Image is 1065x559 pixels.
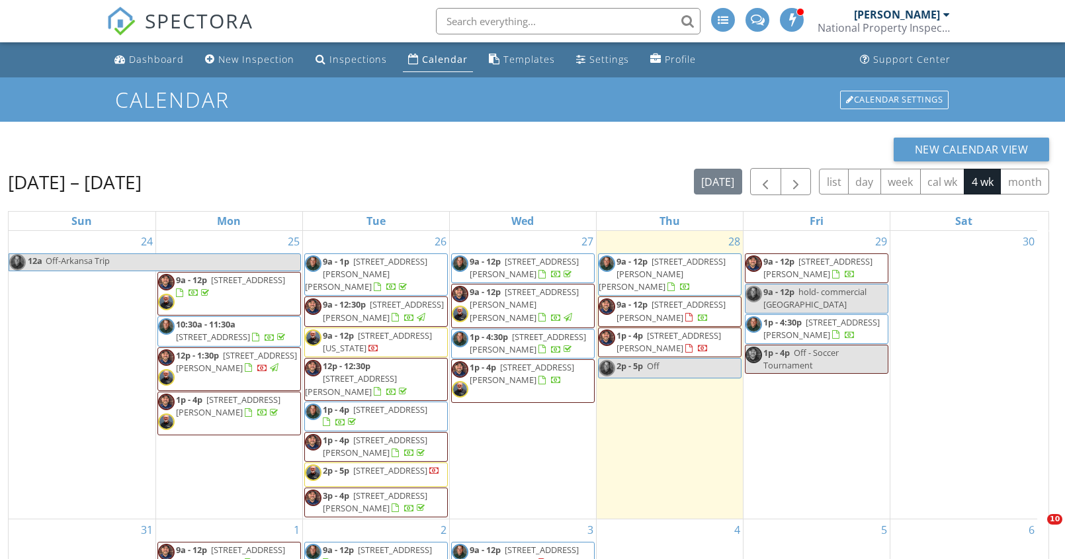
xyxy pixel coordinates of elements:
a: Templates [484,48,560,72]
a: Go to September 3, 2025 [585,519,596,540]
div: Calendar Settings [840,91,949,109]
img: picture_mark_schucker_npi.jpg [745,316,762,333]
a: 9a - 12p [STREET_ADDRESS] [176,274,285,298]
a: Sunday [69,212,95,230]
a: 1p - 4p [STREET_ADDRESS][PERSON_NAME] [304,432,448,462]
span: [STREET_ADDRESS][PERSON_NAME] [470,255,579,280]
span: 9a - 12p [176,274,207,286]
button: day [848,169,881,194]
a: 9a - 1p [STREET_ADDRESS][PERSON_NAME][PERSON_NAME] [304,253,448,296]
a: 9a - 12p [STREET_ADDRESS][PERSON_NAME][PERSON_NAME] [470,286,579,323]
span: 9a - 12p [617,255,648,267]
span: 9a - 12p [617,298,648,310]
a: Go to August 24, 2025 [138,231,155,252]
span: 1p - 4p [763,347,790,359]
span: 1p - 4p [323,434,349,446]
span: Off-Arkansa Trip [46,255,110,267]
span: 9a - 12p [470,255,501,267]
a: Go to September 4, 2025 [732,519,743,540]
button: month [1000,169,1049,194]
div: Inspections [329,53,387,65]
span: SPECTORA [145,7,253,34]
a: 9a - 12p [STREET_ADDRESS][PERSON_NAME] [745,253,888,283]
a: 1p - 4p [STREET_ADDRESS][PERSON_NAME] [323,434,427,458]
span: [STREET_ADDRESS][PERSON_NAME] [323,490,427,514]
a: Dashboard [109,48,189,72]
span: [STREET_ADDRESS] [353,464,427,476]
a: Go to August 30, 2025 [1020,231,1037,252]
img: picture_mark_schucker_npi.jpg [745,286,762,302]
img: 98ad0655cfd2453b98a1de31b1ed23db.jpeg [158,394,175,410]
a: 9a - 12p [STREET_ADDRESS][US_STATE] [323,329,432,354]
span: 2p - 5p [617,360,643,372]
a: 1p - 4:30p [STREET_ADDRESS][PERSON_NAME] [451,329,595,359]
span: 9a - 1p [323,255,349,267]
a: 1p - 4p [STREET_ADDRESS][PERSON_NAME] [176,394,280,418]
td: Go to August 25, 2025 [155,231,302,519]
a: Profile [645,48,701,72]
a: Monday [214,212,243,230]
a: 9a - 12p [STREET_ADDRESS][US_STATE] [304,327,448,357]
a: 1p - 4p [STREET_ADDRESS][PERSON_NAME] [617,329,721,354]
a: 3p - 4p [STREET_ADDRESS][PERSON_NAME] [304,488,448,517]
span: [STREET_ADDRESS][PERSON_NAME] [470,361,574,386]
span: [STREET_ADDRESS][US_STATE] [323,329,432,354]
a: 1p - 4p [STREET_ADDRESS] [304,402,448,431]
span: 12p - 12:30p [323,360,370,372]
img: 5ed412a738bc4b6ebf64edaec0d92b37.jpeg [158,413,175,430]
a: 9a - 12p [STREET_ADDRESS][PERSON_NAME] [598,296,742,326]
a: 12p - 1:30p [STREET_ADDRESS][PERSON_NAME] [157,347,301,391]
a: 1p - 4:30p [STREET_ADDRESS][PERSON_NAME] [745,314,888,344]
a: Go to August 26, 2025 [432,231,449,252]
a: 10:30a - 11:30a [STREET_ADDRESS] [157,316,301,346]
a: 12p - 12:30p [STREET_ADDRESS][PERSON_NAME] [305,360,409,397]
span: [STREET_ADDRESS] [176,331,250,343]
a: Go to August 25, 2025 [285,231,302,252]
span: [STREET_ADDRESS] [353,404,427,415]
td: Go to August 24, 2025 [9,231,155,519]
a: 1p - 4:30p [STREET_ADDRESS][PERSON_NAME] [763,316,880,341]
td: Go to August 29, 2025 [744,231,890,519]
img: picture_mark_schucker_npi.jpg [452,331,468,347]
span: 9a - 12p [763,255,794,267]
span: [STREET_ADDRESS][PERSON_NAME] [323,434,427,458]
span: 9a - 12p [176,544,207,556]
a: Thursday [657,212,683,230]
a: 9a - 12p [STREET_ADDRESS][PERSON_NAME][PERSON_NAME] [598,253,742,296]
img: 98ad0655cfd2453b98a1de31b1ed23db.jpeg [599,298,615,315]
button: list [819,169,849,194]
a: 9a - 12p [STREET_ADDRESS][PERSON_NAME] [470,255,579,280]
img: picture_mark_schucker_npi.jpg [452,255,468,272]
a: Go to September 1, 2025 [291,519,302,540]
img: picture_mark_schucker_npi.jpg [158,318,175,335]
a: 1p - 4p [STREET_ADDRESS] [323,404,427,428]
a: 9a - 12p [STREET_ADDRESS] [157,272,301,316]
a: Support Center [855,48,956,72]
span: [STREET_ADDRESS][PERSON_NAME] [323,298,444,323]
a: 9a - 12:30p [STREET_ADDRESS][PERSON_NAME] [323,298,444,323]
a: 1p - 4:30p [STREET_ADDRESS][PERSON_NAME] [470,331,586,355]
td: Go to August 30, 2025 [890,231,1037,519]
span: Off - Soccer Tournament [763,347,839,371]
div: Calendar [422,53,468,65]
input: Search everything... [436,8,701,34]
img: picture_mark_schucker_npi.jpg [599,360,615,376]
span: Off [647,360,660,372]
button: week [880,169,921,194]
a: Go to August 31, 2025 [138,519,155,540]
div: New Inspection [218,53,294,65]
div: Settings [589,53,629,65]
span: 1p - 4p [323,404,349,415]
img: 98ad0655cfd2453b98a1de31b1ed23db.jpeg [305,360,321,376]
span: hold- commercial [GEOGRAPHIC_DATA] [763,286,867,310]
td: Go to August 27, 2025 [449,231,596,519]
img: 5ed412a738bc4b6ebf64edaec0d92b37.jpeg [158,369,175,386]
a: 1p - 4p [STREET_ADDRESS][PERSON_NAME] [451,359,595,403]
img: 5ed412a738bc4b6ebf64edaec0d92b37.jpeg [305,464,321,481]
img: picture_mark_schucker_npi.jpg [305,255,321,272]
a: 2p - 5p [STREET_ADDRESS] [323,464,440,476]
span: [STREET_ADDRESS][PERSON_NAME] [617,298,726,323]
div: Dashboard [129,53,184,65]
span: 9a - 12p [323,544,354,556]
img: picture_mark_schucker_npi.jpg [305,404,321,420]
